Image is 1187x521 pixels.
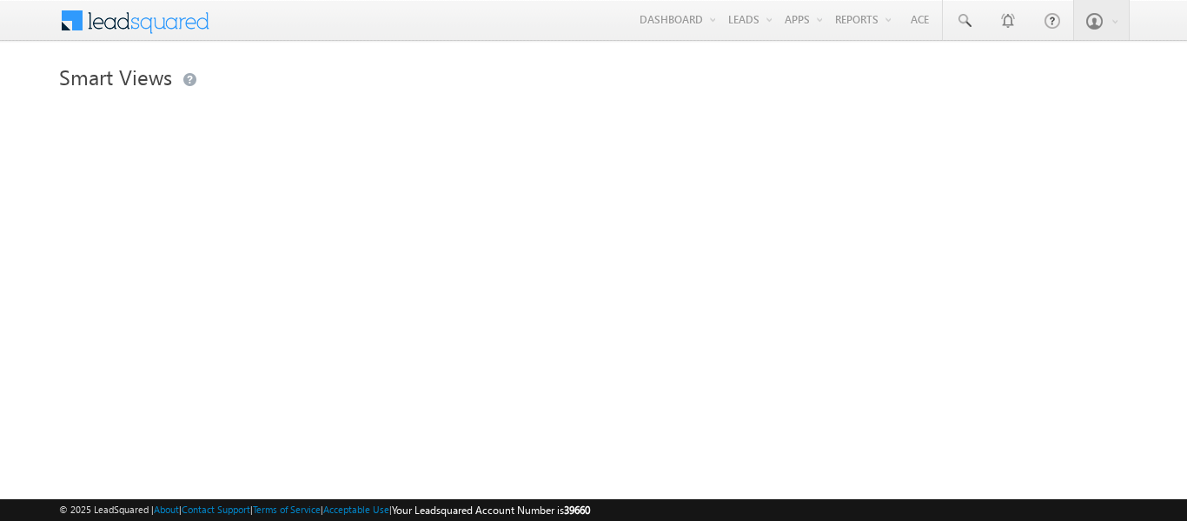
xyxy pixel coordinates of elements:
[59,502,590,518] span: © 2025 LeadSquared | | | | |
[253,504,321,515] a: Terms of Service
[323,504,389,515] a: Acceptable Use
[154,504,179,515] a: About
[182,504,250,515] a: Contact Support
[392,504,590,517] span: Your Leadsquared Account Number is
[564,504,590,517] span: 39660
[59,63,172,90] span: Smart Views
